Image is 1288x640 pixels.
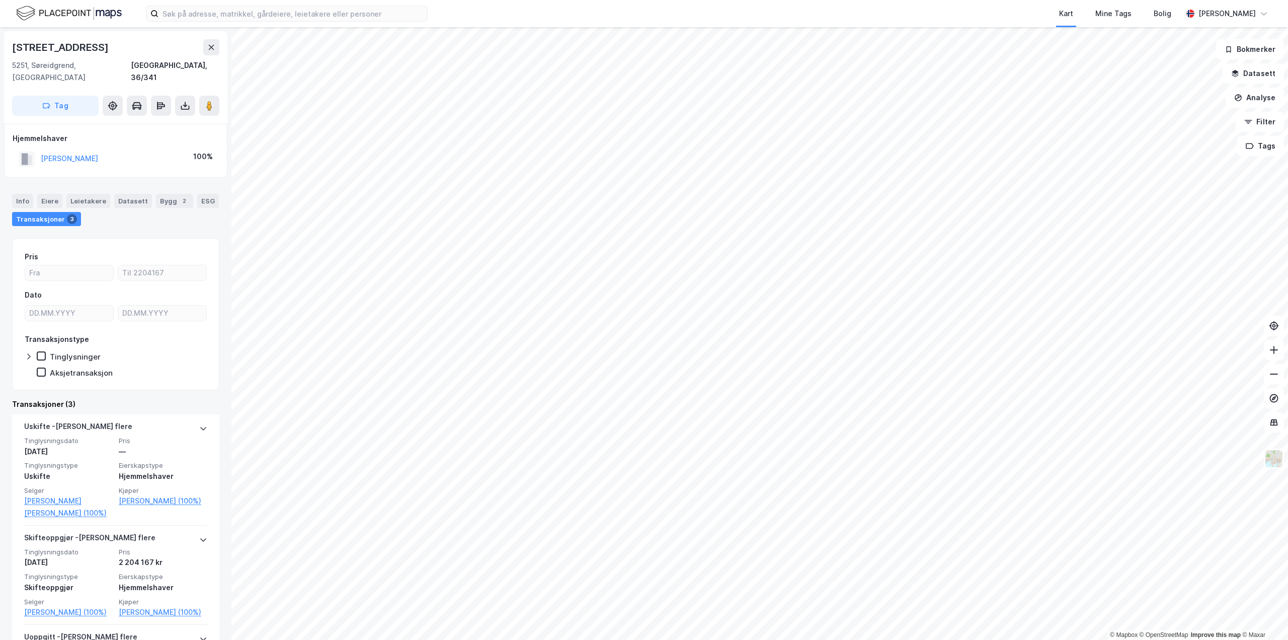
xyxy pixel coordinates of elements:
span: Kjøper [119,598,207,606]
div: [PERSON_NAME] [1198,8,1256,20]
a: OpenStreetMap [1140,631,1188,638]
div: Leietakere [66,194,110,208]
div: [DATE] [24,446,113,458]
button: Tags [1237,136,1284,156]
div: 2 204 167 kr [119,556,207,568]
img: Z [1264,449,1283,468]
a: [PERSON_NAME] (100%) [119,495,207,507]
div: 100% [193,151,213,163]
div: Dato [25,289,42,301]
div: 5251, Søreidgrend, [GEOGRAPHIC_DATA] [12,59,131,84]
div: Transaksjoner [12,212,81,226]
span: Tinglysningstype [24,461,113,470]
div: Eiere [37,194,62,208]
div: [STREET_ADDRESS] [12,39,111,55]
a: [PERSON_NAME] [PERSON_NAME] (100%) [24,495,113,519]
div: Tinglysninger [50,352,101,362]
div: Transaksjoner (3) [12,398,219,410]
div: Skifteoppgjør - [PERSON_NAME] flere [24,532,155,548]
div: Uskifte - [PERSON_NAME] flere [24,420,132,437]
div: Skifteoppgjør [24,582,113,594]
a: Improve this map [1191,631,1241,638]
input: DD.MM.YYYY [118,306,206,321]
div: Kart [1059,8,1073,20]
input: Til 2204167 [118,265,206,280]
div: Kontrollprogram for chat [1238,592,1288,640]
button: Datasett [1223,63,1284,84]
button: Filter [1236,112,1284,132]
div: [GEOGRAPHIC_DATA], 36/341 [131,59,219,84]
div: Mine Tags [1095,8,1132,20]
div: Pris [25,251,38,263]
div: ESG [197,194,219,208]
span: Kjøper [119,486,207,495]
button: Bokmerker [1216,39,1284,59]
div: [DATE] [24,556,113,568]
a: Mapbox [1110,631,1138,638]
span: Pris [119,437,207,445]
div: Info [12,194,33,208]
a: [PERSON_NAME] (100%) [119,606,207,618]
input: Fra [25,265,113,280]
iframe: Chat Widget [1238,592,1288,640]
span: Selger [24,486,113,495]
div: 3 [67,214,77,224]
div: Hjemmelshaver [13,132,219,145]
span: Eierskapstype [119,461,207,470]
span: Pris [119,548,207,556]
div: Bygg [156,194,193,208]
div: Aksjetransaksjon [50,368,113,378]
div: Transaksjonstype [25,333,89,345]
div: Datasett [114,194,152,208]
div: 2 [179,196,189,206]
div: Bolig [1154,8,1171,20]
button: Tag [12,96,99,116]
input: DD.MM.YYYY [25,306,113,321]
div: Hjemmelshaver [119,582,207,594]
a: [PERSON_NAME] (100%) [24,606,113,618]
span: Tinglysningsdato [24,437,113,445]
img: logo.f888ab2527a4732fd821a326f86c7f29.svg [16,5,122,22]
span: Tinglysningsdato [24,548,113,556]
div: Hjemmelshaver [119,470,207,482]
span: Selger [24,598,113,606]
div: Uskifte [24,470,113,482]
div: — [119,446,207,458]
span: Eierskapstype [119,573,207,581]
input: Søk på adresse, matrikkel, gårdeiere, leietakere eller personer [158,6,427,21]
button: Analyse [1226,88,1284,108]
span: Tinglysningstype [24,573,113,581]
